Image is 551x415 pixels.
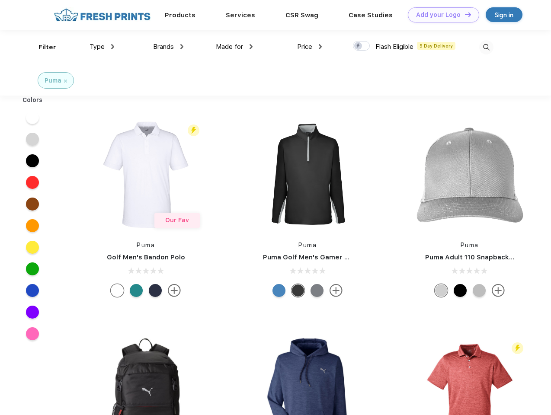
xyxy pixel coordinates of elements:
[45,76,61,85] div: Puma
[311,284,324,297] div: Quiet Shade
[111,44,114,49] img: dropdown.png
[165,11,195,19] a: Products
[180,44,183,49] img: dropdown.png
[417,42,455,50] span: 5 Day Delivery
[90,43,105,51] span: Type
[416,11,461,19] div: Add your Logo
[130,284,143,297] div: Green Lagoon
[51,7,153,22] img: fo%20logo%202.webp
[298,242,317,249] a: Puma
[495,10,513,20] div: Sign in
[250,44,253,49] img: dropdown.png
[168,284,181,297] img: more.svg
[486,7,522,22] a: Sign in
[153,43,174,51] span: Brands
[512,342,523,354] img: flash_active_toggle.svg
[137,242,155,249] a: Puma
[375,43,413,51] span: Flash Eligible
[473,284,486,297] div: Quarry with Brt Whit
[412,117,527,232] img: func=resize&h=266
[292,284,304,297] div: Puma Black
[465,12,471,17] img: DT
[216,43,243,51] span: Made for
[479,40,493,54] img: desktop_search.svg
[330,284,343,297] img: more.svg
[435,284,448,297] div: Quarry Brt Whit
[88,117,203,232] img: func=resize&h=266
[319,44,322,49] img: dropdown.png
[297,43,312,51] span: Price
[454,284,467,297] div: Pma Blk Pma Blk
[38,42,56,52] div: Filter
[285,11,318,19] a: CSR Swag
[64,80,67,83] img: filter_cancel.svg
[226,11,255,19] a: Services
[16,96,49,105] div: Colors
[107,253,185,261] a: Golf Men's Bandon Polo
[165,217,189,223] span: Our Fav
[149,284,162,297] div: Navy Blazer
[492,284,505,297] img: more.svg
[188,124,199,136] img: flash_active_toggle.svg
[461,242,479,249] a: Puma
[111,284,124,297] div: Bright White
[272,284,285,297] div: Bright Cobalt
[250,117,365,232] img: func=resize&h=266
[263,253,400,261] a: Puma Golf Men's Gamer Golf Quarter-Zip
